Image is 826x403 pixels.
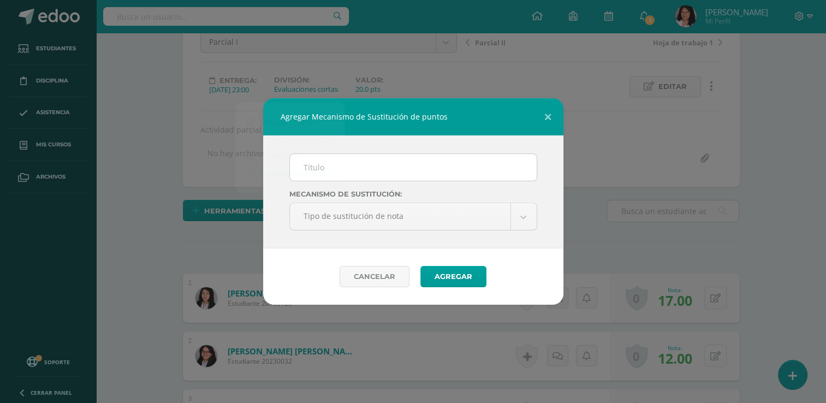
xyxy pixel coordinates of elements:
a: Cancelar [340,266,409,287]
a: Puntos Extra [236,147,344,164]
button: Agregar [420,266,486,287]
a: Escala de valoración [236,131,344,147]
a: Lista de cotejo [236,114,344,131]
label: Mecanismo de sustitución: [289,190,537,198]
a: Sustitución de nota [236,164,344,181]
div: Agregar Mecanismo de Sustitución de puntos [263,98,563,135]
a: Tipo de sustitución de nota [290,203,537,230]
button: Close (Esc) [532,98,563,135]
input: Título [290,154,537,181]
span: Tipo de sustitución de nota [304,203,497,229]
